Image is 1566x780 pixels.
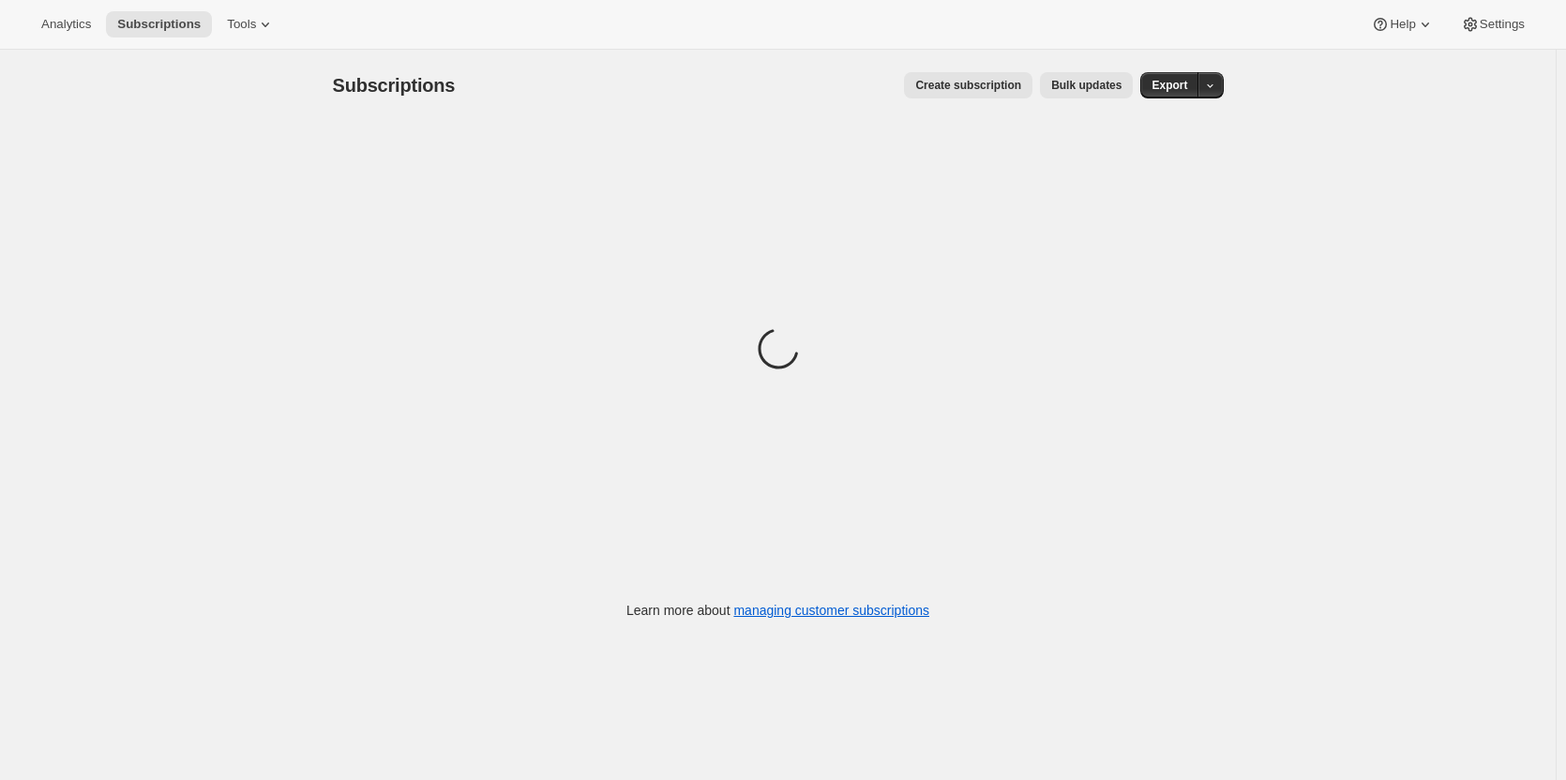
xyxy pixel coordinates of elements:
[106,11,212,37] button: Subscriptions
[41,17,91,32] span: Analytics
[1152,78,1187,93] span: Export
[30,11,102,37] button: Analytics
[1140,72,1198,98] button: Export
[333,75,456,96] span: Subscriptions
[117,17,201,32] span: Subscriptions
[915,78,1021,93] span: Create subscription
[1480,17,1525,32] span: Settings
[1040,72,1133,98] button: Bulk updates
[733,603,929,618] a: managing customer subscriptions
[626,601,929,620] p: Learn more about
[1450,11,1536,37] button: Settings
[1390,17,1415,32] span: Help
[227,17,256,32] span: Tools
[1360,11,1445,37] button: Help
[904,72,1032,98] button: Create subscription
[1051,78,1122,93] span: Bulk updates
[216,11,286,37] button: Tools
